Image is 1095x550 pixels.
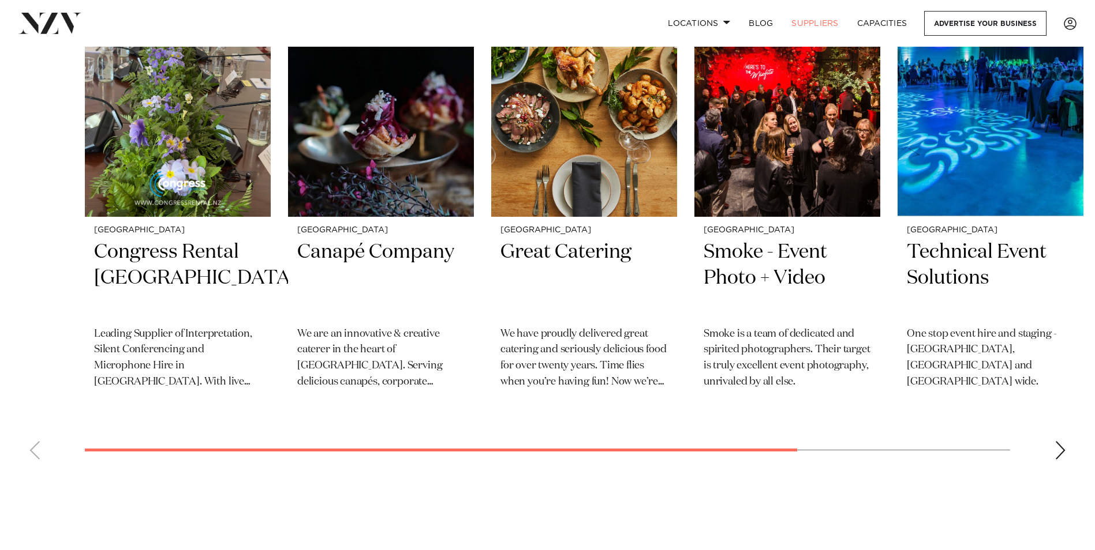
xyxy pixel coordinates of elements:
[739,11,782,36] a: BLOG
[907,239,1074,317] h2: Technical Event Solutions
[18,13,81,33] img: nzv-logo.png
[297,239,465,317] h2: Canapé Company
[500,226,668,235] small: [GEOGRAPHIC_DATA]
[297,326,465,391] p: ​We are an innovative & creative caterer in the heart of [GEOGRAPHIC_DATA]. Serving delicious can...
[704,239,871,317] h2: Smoke - Event Photo + Video
[704,226,871,235] small: [GEOGRAPHIC_DATA]
[297,226,465,235] small: [GEOGRAPHIC_DATA]
[924,11,1047,36] a: Advertise your business
[907,226,1074,235] small: [GEOGRAPHIC_DATA]
[500,326,668,391] p: We have proudly delivered great catering and seriously delicious food for over twenty years. Time...
[94,226,261,235] small: [GEOGRAPHIC_DATA]
[500,239,668,317] h2: Great Catering
[94,239,261,317] h2: Congress Rental [GEOGRAPHIC_DATA]
[704,326,871,391] p: Smoke is a team of dedicated and spirited photographers. Their target is truly excellent event ph...
[94,326,261,391] p: Leading Supplier of Interpretation, Silent Conferencing and Microphone Hire in [GEOGRAPHIC_DATA]....
[782,11,847,36] a: SUPPLIERS
[907,326,1074,391] p: One stop event hire and staging - [GEOGRAPHIC_DATA], [GEOGRAPHIC_DATA] and [GEOGRAPHIC_DATA] wide.
[659,11,739,36] a: Locations
[848,11,917,36] a: Capacities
